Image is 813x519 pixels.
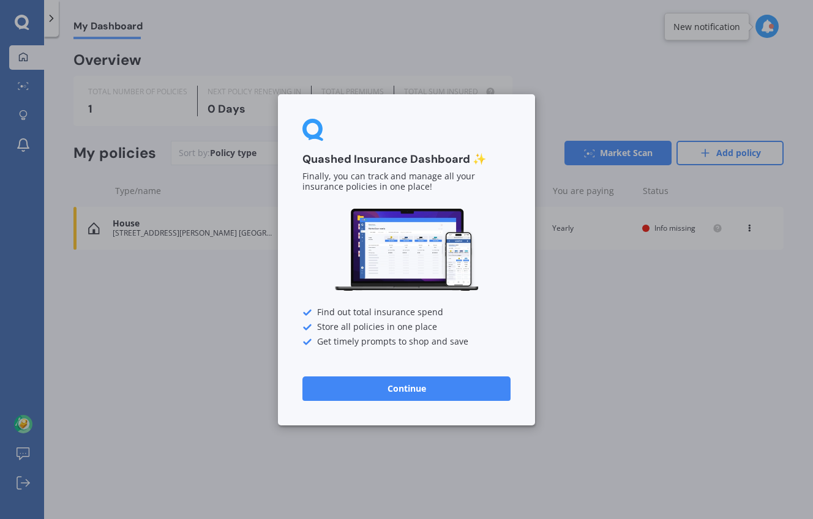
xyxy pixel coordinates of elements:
img: Dashboard [333,207,480,293]
button: Continue [302,376,511,400]
div: Get timely prompts to shop and save [302,337,511,346]
p: Finally, you can track and manage all your insurance policies in one place! [302,171,511,192]
div: Store all policies in one place [302,322,511,332]
h3: Quashed Insurance Dashboard ✨ [302,152,511,166]
div: Find out total insurance spend [302,307,511,317]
